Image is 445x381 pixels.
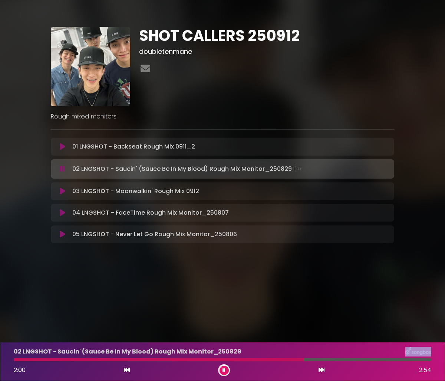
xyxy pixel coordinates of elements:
[72,230,237,239] p: 05 LNGSHOT - Never Let Go Rough Mix Monitor_250806
[72,187,199,196] p: 03 LNGSHOT - Moonwalkin' Rough Mix 0912
[72,164,302,174] p: 02 LNGSHOT - Saucin' (Sauce Be In My Blood) Rough Mix Monitor_250829
[292,164,302,174] img: waveform4.gif
[139,27,395,45] h1: SHOT CALLERS 250912
[72,208,229,217] p: 04 LNGSHOT - FaceTime Rough Mix Monitor_250807
[51,112,394,121] p: Rough mixed monitors
[139,48,395,56] h3: doubletenmane
[51,27,130,106] img: EhfZEEfJT4ehH6TTm04u
[72,142,195,151] p: 01 LNGSHOT - Backseat Rough Mix 0911_2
